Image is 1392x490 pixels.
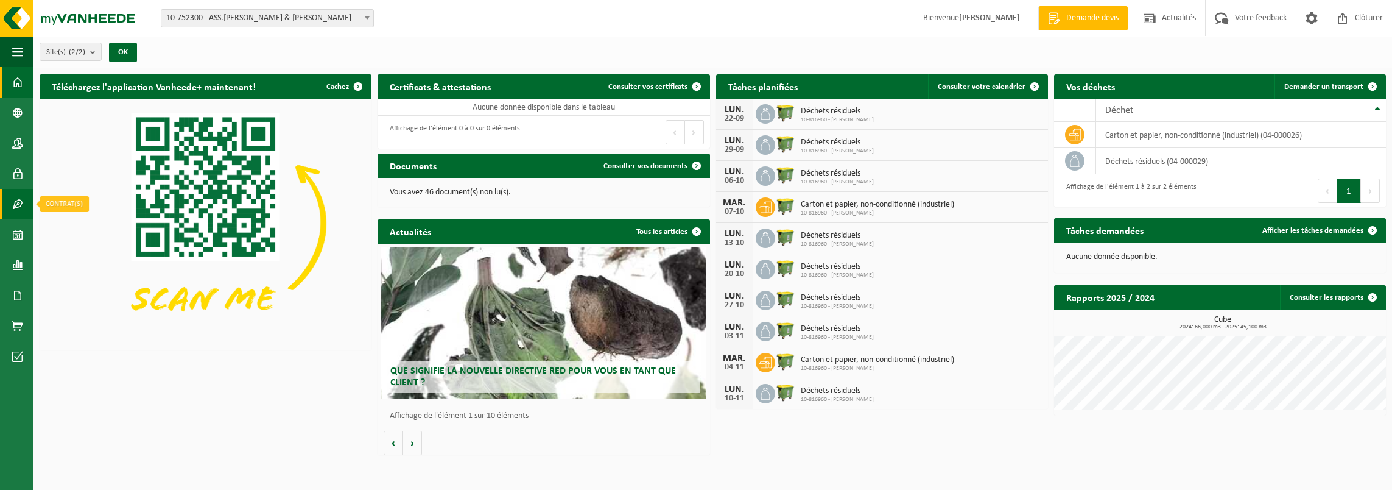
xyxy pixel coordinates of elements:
img: WB-1100-HPE-GN-50 [775,351,796,372]
span: Déchets résiduels [801,231,874,241]
a: Consulter les rapports [1280,285,1385,310]
div: 04-11 [722,363,747,372]
span: Demander un transport [1284,83,1363,91]
button: Next [685,120,704,144]
span: 10-816960 - [PERSON_NAME] [801,303,874,310]
img: WB-1100-HPE-GN-50 [775,102,796,123]
p: Aucune donnée disponible. [1066,253,1374,261]
span: Demande devis [1063,12,1122,24]
a: Afficher les tâches demandées [1253,218,1385,243]
button: Cachez [317,74,370,99]
button: Volgende [403,431,422,455]
h2: Actualités [378,219,443,243]
div: LUN. [722,322,747,332]
span: Carton et papier, non-conditionné (industriel) [801,200,954,210]
span: 10-752300 - ASS.VANDERBIEST ARMANDE & BETHUNE THIERRY - LIGNE [161,9,374,27]
div: 06-10 [722,177,747,185]
h2: Tâches planifiées [716,74,810,98]
a: Consulter vos documents [594,154,709,178]
div: LUN. [722,105,747,115]
h2: Vos déchets [1054,74,1127,98]
img: Download de VHEPlus App [40,99,371,348]
img: WB-1100-HPE-GN-50 [775,320,796,341]
span: 10-816960 - [PERSON_NAME] [801,334,874,341]
span: Déchets résiduels [801,386,874,396]
span: 10-816960 - [PERSON_NAME] [801,210,954,217]
img: WB-1100-HPE-GN-50 [775,227,796,247]
p: Vous avez 46 document(s) non lu(s). [390,188,697,197]
div: LUN. [722,260,747,270]
img: WB-1100-HPE-GN-50 [775,258,796,279]
span: Déchets résiduels [801,324,874,334]
div: LUN. [722,167,747,177]
a: Consulter votre calendrier [928,74,1047,99]
img: WB-1100-HPE-GN-50 [775,382,796,403]
span: Déchets résiduels [801,293,874,303]
div: 29-09 [722,146,747,154]
span: Carton et papier, non-conditionné (industriel) [801,355,954,365]
button: 1 [1337,179,1361,203]
a: Consulter vos certificats [599,74,709,99]
div: 27-10 [722,301,747,310]
count: (2/2) [69,48,85,56]
span: 10-816960 - [PERSON_NAME] [801,116,874,124]
a: Demande devis [1038,6,1128,30]
div: LUN. [722,229,747,239]
a: Que signifie la nouvelle directive RED pour vous en tant que client ? [381,247,706,399]
h2: Rapports 2025 / 2024 [1054,285,1167,309]
span: 10-816960 - [PERSON_NAME] [801,396,874,403]
td: Aucune donnée disponible dans le tableau [378,99,709,116]
span: 10-816960 - [PERSON_NAME] [801,147,874,155]
span: Site(s) [46,43,85,62]
span: Consulter vos certificats [608,83,687,91]
div: 13-10 [722,239,747,247]
button: OK [109,43,137,62]
p: Affichage de l'élément 1 sur 10 éléments [390,412,703,421]
img: WB-1100-HPE-GN-50 [775,165,796,185]
span: 2024: 66,000 m3 - 2025: 45,100 m3 [1060,324,1386,330]
span: Déchets résiduels [801,169,874,179]
div: 10-11 [722,394,747,403]
a: Demander un transport [1274,74,1385,99]
h2: Certificats & attestations [378,74,503,98]
div: Affichage de l'élément 0 à 0 sur 0 éléments [384,119,520,146]
h3: Cube [1060,316,1386,330]
div: Affichage de l'élément 1 à 2 sur 2 éléments [1060,177,1197,204]
h2: Téléchargez l'application Vanheede+ maintenant! [40,74,268,98]
div: MAR. [722,198,747,208]
span: 10-752300 - ASS.VANDERBIEST ARMANDE & BETHUNE THIERRY - LIGNE [161,10,373,27]
span: Déchets résiduels [801,107,874,116]
img: WB-1100-HPE-GN-50 [775,133,796,154]
div: LUN. [722,136,747,146]
span: Déchet [1105,105,1133,115]
h2: Documents [378,154,449,177]
div: 20-10 [722,270,747,279]
td: carton et papier, non-conditionné (industriel) (04-000026) [1096,122,1386,148]
span: 10-816960 - [PERSON_NAME] [801,272,874,279]
span: 10-816960 - [PERSON_NAME] [801,365,954,372]
span: Afficher les tâches demandées [1262,227,1363,235]
button: Next [1361,179,1380,203]
button: Vorige [384,431,403,455]
span: Consulter votre calendrier [938,83,1025,91]
span: Que signifie la nouvelle directive RED pour vous en tant que client ? [390,366,676,388]
td: déchets résiduels (04-000029) [1096,148,1386,174]
div: LUN. [722,291,747,301]
img: WB-1100-HPE-GN-50 [775,289,796,310]
div: 03-11 [722,332,747,341]
span: Cachez [326,83,349,91]
div: 22-09 [722,115,747,123]
div: MAR. [722,353,747,363]
span: Déchets résiduels [801,262,874,272]
span: Consulter vos documents [603,162,687,170]
span: 10-816960 - [PERSON_NAME] [801,179,874,186]
button: Previous [1318,179,1337,203]
a: Tous les articles [627,219,709,244]
button: Site(s)(2/2) [40,43,102,61]
button: Previous [666,120,685,144]
div: LUN. [722,385,747,394]
h2: Tâches demandées [1054,218,1156,242]
div: 07-10 [722,208,747,216]
span: 10-816960 - [PERSON_NAME] [801,241,874,248]
img: WB-1100-HPE-GN-50 [775,196,796,216]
